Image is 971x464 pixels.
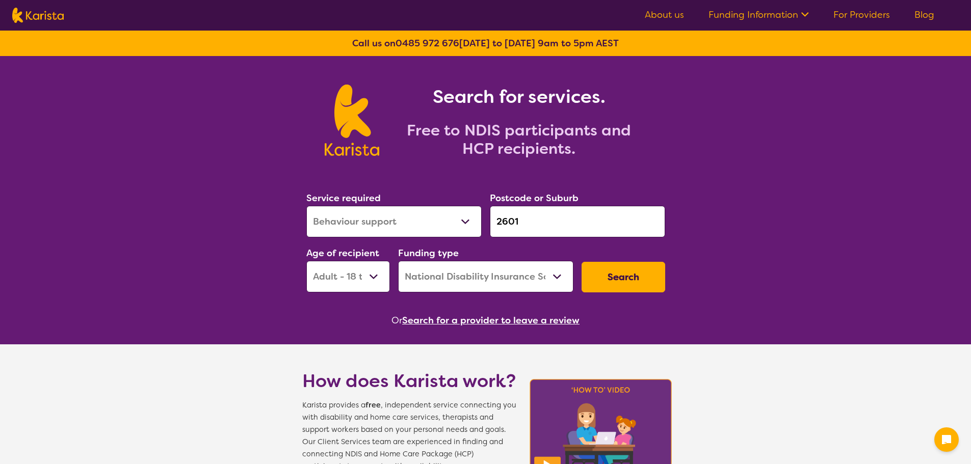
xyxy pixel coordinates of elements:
button: Search [582,262,665,292]
label: Service required [306,192,381,204]
b: free [365,400,381,410]
button: Search for a provider to leave a review [402,313,580,328]
h2: Free to NDIS participants and HCP recipients. [391,121,646,158]
h1: Search for services. [391,85,646,109]
span: Or [391,313,402,328]
h1: How does Karista work? [302,369,516,393]
a: About us [645,9,684,21]
a: Funding Information [708,9,809,21]
label: Postcode or Suburb [490,192,579,204]
a: Blog [914,9,934,21]
input: Type [490,206,665,237]
a: For Providers [833,9,890,21]
img: Karista logo [12,8,64,23]
b: Call us on [DATE] to [DATE] 9am to 5pm AEST [352,37,619,49]
a: 0485 972 676 [396,37,459,49]
label: Age of recipient [306,247,379,259]
label: Funding type [398,247,459,259]
img: Karista logo [325,85,379,156]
